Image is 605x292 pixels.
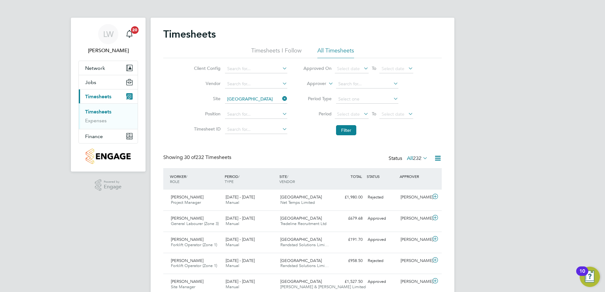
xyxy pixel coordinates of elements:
[389,154,429,163] div: Status
[332,213,365,224] div: £679.68
[226,216,255,221] span: [DATE] - [DATE]
[280,279,322,284] span: [GEOGRAPHIC_DATA]
[413,155,421,161] span: 232
[365,213,398,224] div: Approved
[192,81,221,86] label: Vendor
[171,237,203,242] span: [PERSON_NAME]
[251,47,302,58] li: Timesheets I Follow
[280,200,315,205] span: Net Temps Limited
[225,125,287,134] input: Search for...
[104,184,122,190] span: Engage
[184,154,231,161] span: 232 Timesheets
[225,110,287,119] input: Search for...
[226,242,239,247] span: Manual
[336,80,398,88] input: Search for...
[351,174,362,179] span: TOTAL
[79,103,138,129] div: Timesheets
[398,213,431,224] div: [PERSON_NAME]
[86,149,130,164] img: countryside-properties-logo-retina.png
[192,111,221,117] label: Position
[171,200,201,205] span: Project Manager
[226,200,239,205] span: Manual
[171,194,203,200] span: [PERSON_NAME]
[365,277,398,287] div: Approved
[226,221,239,226] span: Manual
[226,258,255,263] span: [DATE] - [DATE]
[287,174,288,179] span: /
[303,96,332,101] label: Period Type
[225,95,287,104] input: Search for...
[225,80,287,88] input: Search for...
[365,234,398,245] div: Approved
[226,263,239,268] span: Manual
[103,30,114,38] span: LW
[171,263,217,268] span: Forklift Operator (Zone 1)
[85,79,96,85] span: Jobs
[226,279,255,284] span: [DATE] - [DATE]
[579,271,585,279] div: 10
[192,96,221,101] label: Site
[192,126,221,132] label: Timesheet ID
[382,111,404,117] span: Select date
[365,171,398,182] div: STATUS
[171,221,219,226] span: General Labourer (Zone 3)
[78,47,138,54] span: Louis Woodcock
[365,256,398,266] div: Rejected
[171,284,195,289] span: Site Manager
[382,66,404,71] span: Select date
[171,279,203,284] span: [PERSON_NAME]
[398,192,431,203] div: [PERSON_NAME]
[225,179,234,184] span: TYPE
[280,263,329,268] span: Randstad Solutions Limi…
[226,237,255,242] span: [DATE] - [DATE]
[280,237,322,242] span: [GEOGRAPHIC_DATA]
[85,109,111,115] a: Timesheets
[332,234,365,245] div: £191.70
[303,65,332,71] label: Approved On
[85,118,107,124] a: Expenses
[398,171,431,182] div: APPROVER
[171,216,203,221] span: [PERSON_NAME]
[332,277,365,287] div: £1,527.50
[336,95,398,104] input: Select one
[407,155,428,161] label: All
[398,256,431,266] div: [PERSON_NAME]
[192,65,221,71] label: Client Config
[79,129,138,143] button: Finance
[225,64,287,73] input: Search for...
[336,125,356,135] button: Filter
[184,154,196,161] span: 30 of
[317,47,354,58] li: All Timesheets
[337,111,360,117] span: Select date
[78,24,138,54] a: LW[PERSON_NAME]
[79,89,138,103] button: Timesheets
[186,174,187,179] span: /
[85,65,105,71] span: Network
[280,258,322,263] span: [GEOGRAPHIC_DATA]
[223,171,278,187] div: PERIOD
[168,171,223,187] div: WORKER
[71,18,146,172] nav: Main navigation
[303,111,332,117] label: Period
[95,179,122,191] a: Powered byEngage
[104,179,122,185] span: Powered by
[170,179,179,184] span: ROLE
[280,284,366,289] span: [PERSON_NAME] & [PERSON_NAME] Limited
[280,216,322,221] span: [GEOGRAPHIC_DATA]
[78,149,138,164] a: Go to home page
[163,28,216,40] h2: Timesheets
[398,277,431,287] div: [PERSON_NAME]
[85,94,111,100] span: Timesheets
[123,24,136,44] a: 20
[332,192,365,203] div: £1,980.00
[280,242,329,247] span: Randstad Solutions Limi…
[280,221,327,226] span: Tradeline Recruitment Ltd
[278,171,333,187] div: SITE
[79,61,138,75] button: Network
[398,234,431,245] div: [PERSON_NAME]
[238,174,240,179] span: /
[79,75,138,89] button: Jobs
[365,192,398,203] div: Rejected
[279,179,295,184] span: VENDOR
[163,154,233,161] div: Showing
